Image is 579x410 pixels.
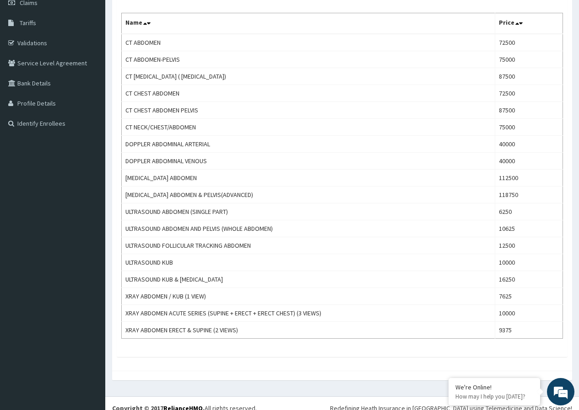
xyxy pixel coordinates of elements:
td: DOPPLER ABDOMINAL ARTERIAL [122,136,495,153]
th: Price [495,13,563,34]
td: [MEDICAL_DATA] ABDOMEN [122,170,495,186]
td: DOPPLER ABDOMINAL VENOUS [122,153,495,170]
td: ULTRASOUND KUB [122,254,495,271]
td: ULTRASOUND ABDOMEN (SINGLE PART) [122,203,495,220]
td: 10625 [495,220,563,237]
td: 75000 [495,51,563,68]
td: 10000 [495,305,563,322]
th: Name [122,13,495,34]
td: 72500 [495,34,563,51]
td: 87500 [495,102,563,119]
td: CT NECK/CHEST/ABDOMEN [122,119,495,136]
td: 6250 [495,203,563,220]
td: 87500 [495,68,563,85]
td: 12500 [495,237,563,254]
td: 40000 [495,153,563,170]
img: d_794563401_company_1708531726252_794563401 [17,46,37,69]
td: ULTRASOUND FOLLICULAR TRACKING ABDOMEN [122,237,495,254]
td: ULTRASOUND ABDOMEN AND PELVIS (WHOLE ABDOMEN) [122,220,495,237]
td: 112500 [495,170,563,186]
div: Minimize live chat window [150,5,172,27]
td: 75000 [495,119,563,136]
div: We're Online! [455,383,533,391]
td: CT [MEDICAL_DATA] ( [MEDICAL_DATA]) [122,68,495,85]
div: Chat with us now [48,51,154,63]
td: CT CHEST ABDOMEN [122,85,495,102]
td: ULTRASOUND KUB & [MEDICAL_DATA] [122,271,495,288]
textarea: Type your message and hit 'Enter' [5,250,174,282]
td: XRAY ABDOMEN ERECT & SUPINE (2 VIEWS) [122,322,495,339]
td: XRAY ABDOMEN ACUTE SERIES (SUPINE + ERECT + ERECT CHEST) (3 VIEWS) [122,305,495,322]
td: 72500 [495,85,563,102]
td: [MEDICAL_DATA] ABDOMEN & PELVIS(ADVANCED) [122,186,495,203]
span: We're online! [53,115,126,208]
td: 9375 [495,322,563,339]
td: 10000 [495,254,563,271]
td: 16250 [495,271,563,288]
td: 118750 [495,186,563,203]
td: CT ABDOMEN-PELVIS [122,51,495,68]
td: CT ABDOMEN [122,34,495,51]
span: Tariffs [20,19,36,27]
p: How may I help you today? [455,393,533,400]
td: CT CHEST ABDOMEN PELVIS [122,102,495,119]
td: XRAY ABDOMEN / KUB (1 VIEW) [122,288,495,305]
td: 40000 [495,136,563,153]
td: 7625 [495,288,563,305]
